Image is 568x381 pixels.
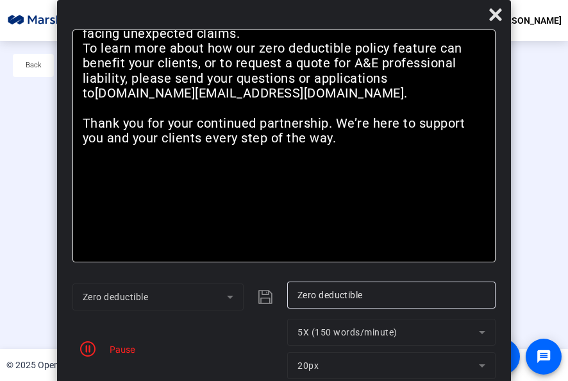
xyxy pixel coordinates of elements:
input: Title [297,287,485,303]
p: Thank you for your continued partnership. We’re here to support you and your clients every step o... [83,116,486,146]
div: Pause [103,343,135,356]
mat-icon: message [536,349,551,364]
span: Back [26,56,42,75]
div: © 2025 OpenReel [6,359,76,372]
a: [DOMAIN_NAME][EMAIL_ADDRESS][DOMAIN_NAME] [95,85,405,101]
p: To learn more about how our zero deductible policy feature can benefit your clients, or to reques... [83,41,486,116]
img: OpenReel logo [6,14,123,27]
